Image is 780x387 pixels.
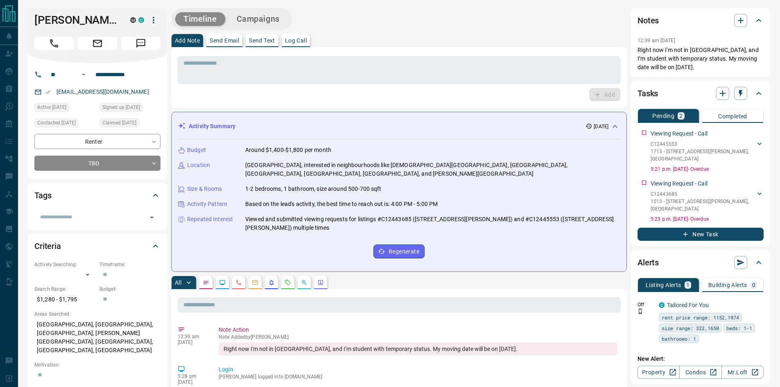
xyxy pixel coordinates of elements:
span: size range: 322,1650 [662,324,719,332]
div: Tasks [638,84,764,103]
p: Activity Pattern [187,200,227,208]
p: 0 [752,282,755,288]
span: rent price range: 1152,1974 [662,313,739,321]
button: Open [79,70,88,79]
p: Off [638,301,654,308]
svg: Calls [235,279,242,286]
p: Location [187,161,210,170]
p: Viewed and submitted viewing requests for listings #C12443685 ([STREET_ADDRESS][PERSON_NAME]) and... [245,215,620,232]
p: Motivation: [34,361,161,369]
svg: Opportunities [301,279,307,286]
p: C12443685 [651,190,755,198]
div: Renter [34,134,161,149]
div: Sun Sep 28 2025 [99,103,161,114]
p: All [175,280,181,285]
div: Fri Oct 10 2025 [34,103,95,114]
p: Search Range: [34,285,95,293]
p: Pending [652,113,674,119]
p: New Alert: [638,355,764,363]
p: 1-2 bedrooms, 1 bathroom, size around 500-700 sqft [245,185,382,193]
a: Mr.Loft [721,366,764,379]
p: 1713 - [STREET_ADDRESS][PERSON_NAME] , [GEOGRAPHIC_DATA] [651,148,755,163]
p: C12445553 [651,140,755,148]
span: Message [121,37,161,50]
p: Building Alerts [708,282,747,288]
p: [GEOGRAPHIC_DATA], [GEOGRAPHIC_DATA], [GEOGRAPHIC_DATA], [PERSON_NAME][GEOGRAPHIC_DATA], [GEOGRAP... [34,318,161,357]
a: Tailored For You [667,302,709,308]
span: Active [DATE] [37,103,66,111]
p: Note Action [219,326,617,334]
p: Note Added by [PERSON_NAME] [219,334,617,340]
div: Wed Oct 01 2025 [99,118,161,130]
div: Alerts [638,253,764,272]
h2: Tasks [638,87,658,100]
h2: Notes [638,14,659,27]
p: [DATE] [178,379,206,385]
svg: Emails [252,279,258,286]
div: condos.ca [138,17,144,23]
p: $1,280 - $1,795 [34,293,95,306]
p: Around $1,400-$1,800 per month [245,146,331,154]
h2: Tags [34,189,51,202]
p: Areas Searched: [34,310,161,318]
p: Login [219,365,617,374]
button: Timeline [175,12,225,26]
p: Log Call [285,38,307,43]
svg: Push Notification Only [638,308,643,314]
p: Listing Alerts [646,282,681,288]
h2: Alerts [638,256,659,269]
button: New Task [638,228,764,241]
p: Size & Rooms [187,185,222,193]
svg: Email Verified [45,89,51,95]
span: Email [78,37,117,50]
p: 5:23 p.m. [DATE] - Overdue [651,215,764,223]
p: Viewing Request - Call [651,129,708,138]
div: Right now I'm not in [GEOGRAPHIC_DATA], and I’m student with temporary status. My moving date wil... [219,342,617,355]
p: 2 [679,113,683,119]
p: Right now I'm not in [GEOGRAPHIC_DATA], and I’m student with temporary status. My moving date wil... [638,46,764,72]
p: 1513 - [STREET_ADDRESS][PERSON_NAME] , [GEOGRAPHIC_DATA] [651,198,755,213]
span: Contacted [DATE] [37,119,76,127]
span: bathrooms: 1 [662,335,696,343]
p: Timeframe: [99,261,161,268]
button: Campaigns [228,12,288,26]
p: Completed [718,113,747,119]
p: Add Note [175,38,200,43]
p: Send Email [210,38,239,43]
a: Condos [679,366,721,379]
span: Call [34,37,74,50]
p: Viewing Request - Call [651,179,708,188]
div: C124436851513 - [STREET_ADDRESS][PERSON_NAME],[GEOGRAPHIC_DATA] [651,189,764,214]
p: 1 [686,282,690,288]
p: Budget: [99,285,161,293]
svg: Requests [285,279,291,286]
button: Open [146,212,158,223]
p: Send Text [249,38,275,43]
span: Claimed [DATE] [102,119,136,127]
button: Regenerate [373,244,425,258]
p: 12:39 am [178,334,206,339]
div: Tags [34,186,161,205]
p: [DATE] [594,123,608,130]
p: Activity Summary [189,122,235,131]
div: Wed Oct 01 2025 [34,118,95,130]
p: 5:28 pm [178,373,206,379]
p: [PERSON_NAME] logged into [DOMAIN_NAME] [219,374,617,380]
div: condos.ca [659,302,665,308]
div: Activity Summary[DATE] [178,119,620,134]
svg: Agent Actions [317,279,324,286]
p: Actively Searching: [34,261,95,268]
div: Notes [638,11,764,30]
div: TBD [34,156,161,171]
p: Repeated Interest [187,215,233,224]
svg: Listing Alerts [268,279,275,286]
h1: [PERSON_NAME] [34,14,118,27]
div: C124455531713 - [STREET_ADDRESS][PERSON_NAME],[GEOGRAPHIC_DATA] [651,139,764,164]
p: 12:39 am [DATE] [638,38,675,43]
svg: Notes [203,279,209,286]
a: Property [638,366,680,379]
svg: Lead Browsing Activity [219,279,226,286]
p: Budget [187,146,206,154]
div: mrloft.ca [130,17,136,23]
span: Signed up [DATE] [102,103,140,111]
